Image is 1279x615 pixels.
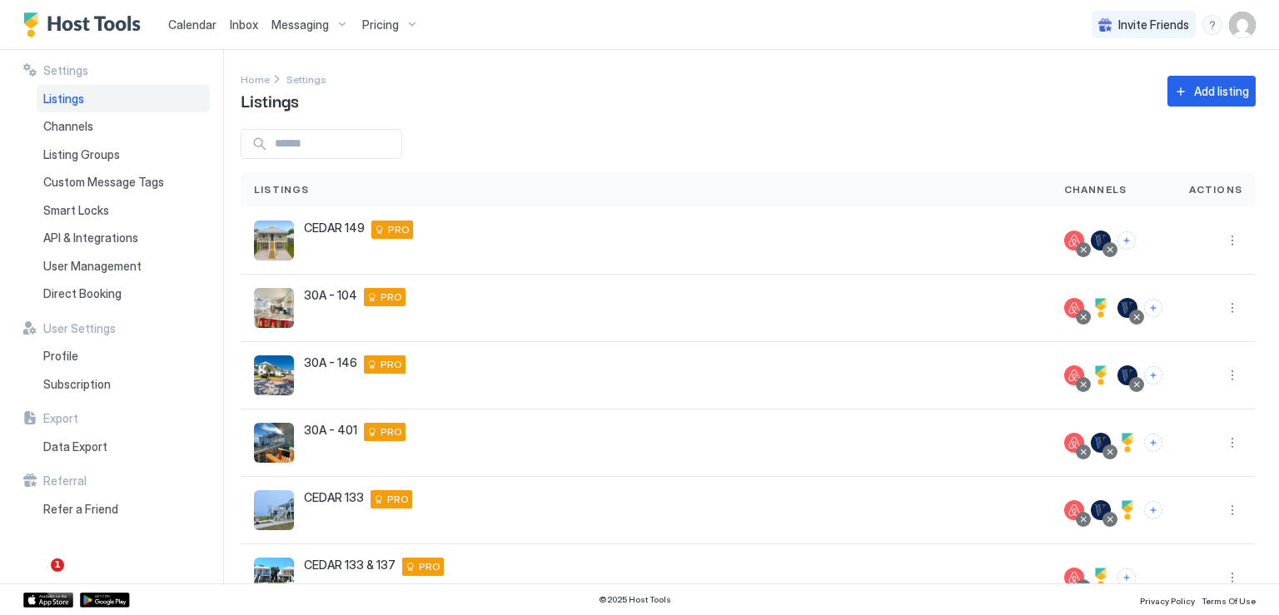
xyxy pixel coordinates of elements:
[43,119,93,134] span: Channels
[304,558,396,573] span: CEDAR 133 & 137
[1222,500,1242,520] button: More options
[168,16,216,33] a: Calendar
[43,502,118,517] span: Refer a Friend
[1144,434,1162,452] button: Connect channels
[43,63,88,78] span: Settings
[1144,501,1162,519] button: Connect channels
[17,558,57,598] iframe: Intercom live chat
[1222,231,1242,250] button: More options
[286,73,326,86] span: Settings
[286,70,326,87] a: Settings
[1222,298,1242,318] button: More options
[271,17,329,32] span: Messaging
[1140,596,1195,606] span: Privacy Policy
[1229,12,1256,38] div: User profile
[1140,591,1195,608] a: Privacy Policy
[37,280,210,308] a: Direct Booking
[419,559,440,574] span: PRO
[254,423,294,463] div: listing image
[304,288,357,303] span: 30A - 104
[1202,15,1222,35] div: menu
[43,321,116,336] span: User Settings
[254,221,294,260] div: listing image
[37,168,210,196] a: Custom Message Tags
[381,424,402,439] span: PRO
[37,252,210,280] a: User Management
[43,439,107,454] span: Data Export
[388,222,410,237] span: PRO
[254,490,294,530] div: listing image
[1194,82,1249,100] div: Add listing
[23,593,73,608] a: App Store
[1222,433,1242,453] div: menu
[1189,182,1242,197] span: Actions
[241,70,270,87] div: Breadcrumb
[1222,500,1242,520] div: menu
[43,411,78,426] span: Export
[381,290,402,305] span: PRO
[1117,568,1136,587] button: Connect channels
[1144,299,1162,317] button: Connect channels
[268,130,401,158] input: Input Field
[304,423,357,438] span: 30A - 401
[1167,76,1256,107] button: Add listing
[1202,596,1256,606] span: Terms Of Use
[1222,568,1242,588] div: menu
[254,182,310,197] span: Listings
[230,17,258,32] span: Inbox
[43,147,120,162] span: Listing Groups
[241,70,270,87] a: Home
[304,490,364,505] span: CEDAR 133
[599,594,671,605] span: © 2025 Host Tools
[43,377,111,392] span: Subscription
[43,203,109,218] span: Smart Locks
[1222,231,1242,250] div: menu
[286,70,326,87] div: Breadcrumb
[43,175,164,190] span: Custom Message Tags
[37,85,210,113] a: Listings
[80,593,130,608] a: Google Play Store
[37,370,210,399] a: Subscription
[37,224,210,252] a: API & Integrations
[1144,366,1162,384] button: Connect channels
[387,492,409,507] span: PRO
[254,355,294,395] div: listing image
[1064,182,1127,197] span: Channels
[168,17,216,32] span: Calendar
[1222,365,1242,385] div: menu
[43,349,78,364] span: Profile
[23,12,148,37] a: Host Tools Logo
[43,92,84,107] span: Listings
[381,357,402,372] span: PRO
[241,73,270,86] span: Home
[1222,568,1242,588] button: More options
[37,196,210,225] a: Smart Locks
[304,221,365,236] span: CEDAR 149
[362,17,399,32] span: Pricing
[1117,231,1136,250] button: Connect channels
[1118,17,1189,32] span: Invite Friends
[254,288,294,328] div: listing image
[254,558,294,598] div: listing image
[230,16,258,33] a: Inbox
[1222,298,1242,318] div: menu
[1202,591,1256,608] a: Terms Of Use
[43,474,87,489] span: Referral
[37,141,210,169] a: Listing Groups
[51,558,64,572] span: 1
[43,286,122,301] span: Direct Booking
[304,355,357,370] span: 30A - 146
[43,231,138,246] span: API & Integrations
[1222,433,1242,453] button: More options
[37,342,210,370] a: Profile
[43,259,142,274] span: User Management
[37,433,210,461] a: Data Export
[241,87,299,112] span: Listings
[37,112,210,141] a: Channels
[37,495,210,523] a: Refer a Friend
[1222,365,1242,385] button: More options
